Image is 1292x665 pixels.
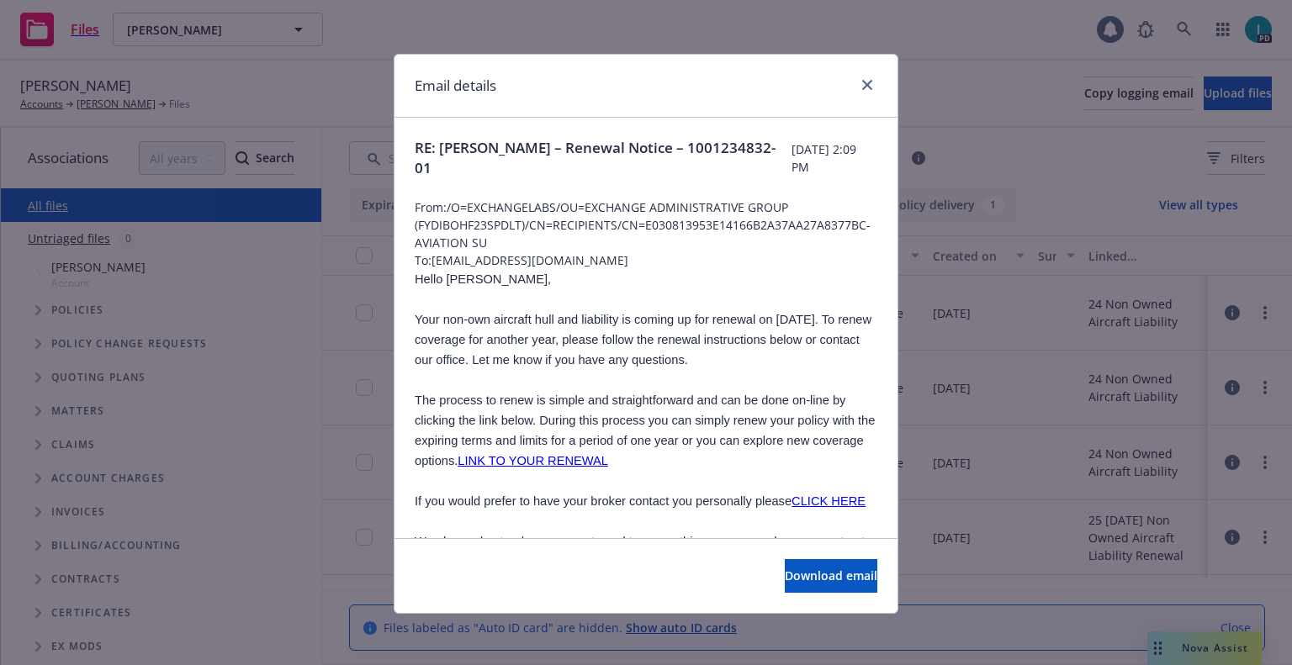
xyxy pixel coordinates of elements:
[792,494,866,508] a: CLICK HERE
[785,567,877,583] span: Download email
[458,454,608,467] a: LINK TO YOUR RENEWAL
[785,559,877,593] button: Download email
[415,198,877,251] span: From: /O=EXCHANGELABS/OU=EXCHANGE ADMINISTRATIVE GROUP (FYDIBOHF23SPDLT)/CN=RECIPIENTS/CN=E030813...
[415,75,496,97] h1: Email details
[415,138,792,178] span: RE: [PERSON_NAME] – Renewal Notice – 1001234832-01
[415,494,866,508] span: If you would prefer to have your broker contact you personally please
[415,393,875,467] span: The process to renew is simple and straightforward and can be done on-line by clicking the link b...
[415,313,871,367] span: Your non-own aircraft hull and liability is coming up for renewal on [DATE]. To renew coverage fo...
[415,535,865,568] span: We also understand you may not need to renew this coverage and you can opt out of the renewal pro...
[415,272,551,286] span: Hello [PERSON_NAME],
[415,251,877,269] span: To: [EMAIL_ADDRESS][DOMAIN_NAME]
[792,140,877,176] span: [DATE] 2:09 PM
[857,75,877,95] a: close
